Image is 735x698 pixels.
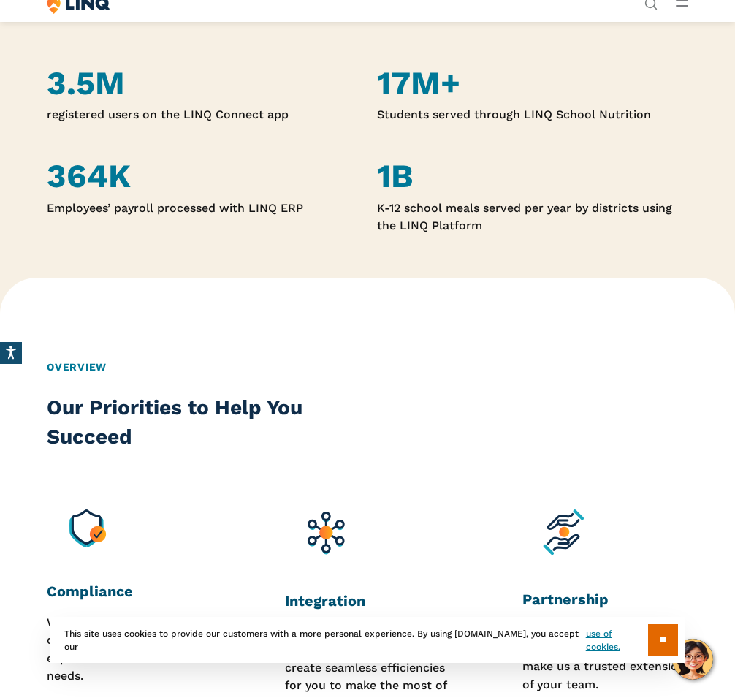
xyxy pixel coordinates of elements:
[377,106,688,124] p: Students served through LINQ School Nutrition
[586,627,648,653] a: use of cookies.
[47,583,213,602] h3: Compliance
[672,639,713,680] button: Hello, have a question? Let’s chat.
[47,360,688,375] h2: Overview
[47,106,357,124] p: registered users on the LINQ Connect app
[522,591,688,610] h3: Partnership
[377,64,688,102] h4: 17M+
[47,200,357,217] p: Employees’ payroll processed with LINQ ERP
[377,157,688,194] h4: 1B
[50,617,685,663] div: This site uses cookies to provide our customers with a more personal experience. By using [DOMAIN...
[377,200,688,235] p: K-12 school meals served per year by districts using the LINQ Platform
[47,157,357,194] h4: 364K
[47,393,357,452] h2: Our Priorities to Help You Succeed
[47,64,357,102] h4: 3.5M
[285,592,451,611] h3: Integration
